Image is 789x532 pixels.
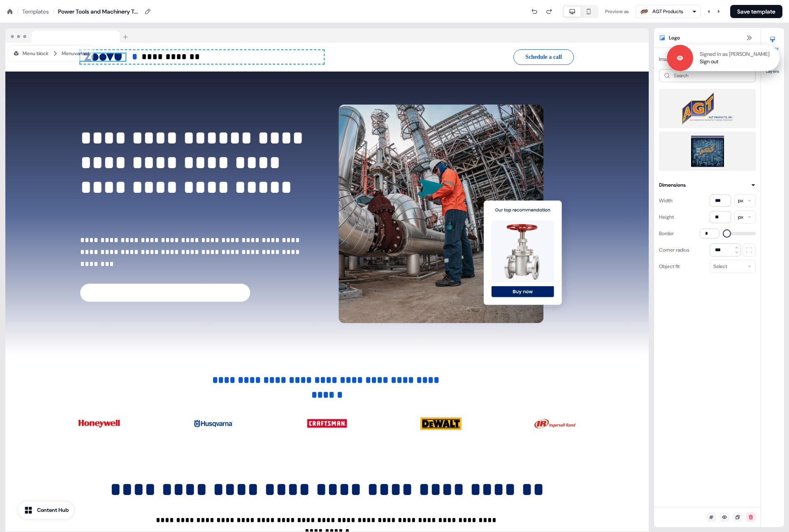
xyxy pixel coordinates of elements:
[37,506,69,514] div: Content Hub
[330,49,574,65] div: Schedule a call
[666,92,749,125] img: agtproducts.com logo
[761,33,784,51] button: Styles
[659,210,674,224] div: Height
[420,407,462,440] img: Image
[72,400,582,446] div: ImageImageImageImageImage
[193,407,234,440] img: Image
[700,51,770,58] p: Signed in as [PERSON_NAME]
[659,243,689,257] div: Corner radius
[518,50,569,65] button: Schedule a call
[339,104,574,324] img: Image
[659,53,689,66] div: Image source
[738,197,743,205] div: px
[636,5,701,18] button: AGT Products
[79,407,120,440] img: Image
[62,49,89,58] div: Menu variant
[738,213,743,221] div: px
[700,58,719,65] a: Sign out
[669,34,680,42] span: Logo
[52,7,55,16] div: /
[5,28,132,43] img: Browser topbar
[16,7,19,16] div: /
[605,7,629,16] div: Preview as
[306,407,348,440] img: Image
[22,7,49,16] a: Templates
[659,181,756,189] button: Dimensions
[659,194,673,207] div: Width
[652,7,683,16] div: AGT Products
[18,502,74,519] button: Content Hub
[710,260,756,273] button: Select
[659,227,674,240] div: Border
[730,5,782,18] button: Save template
[58,7,140,16] div: Power Tools and Machinery Template Copy
[659,181,686,189] div: Dimensions
[13,49,49,58] div: Menu block
[80,284,316,302] div: See how leading brands simplify product discovery
[666,135,749,168] img: agtproducts.com logo
[80,284,250,302] button: See how leading brands simplify product discovery
[534,407,576,440] img: Image
[713,262,727,271] div: Select
[659,260,680,273] div: Object fit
